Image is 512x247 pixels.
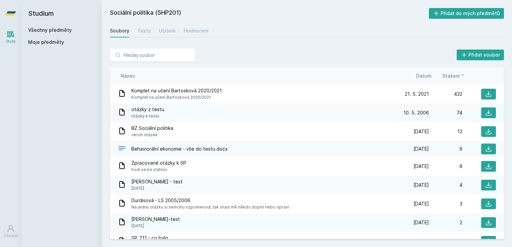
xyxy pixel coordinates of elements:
span: Na jednu otázku si nemohu vzpomenout, tak snad mě někdo doplní nebo opraví [131,204,289,211]
button: Název [121,72,135,79]
span: otázky k testu [131,113,164,119]
a: Soubory [110,24,129,37]
div: 4 [429,182,462,188]
span: 21. 12. 2005 [402,238,429,245]
h2: Sociální politika (5HP201) [110,8,429,19]
span: okruh otázek [131,132,173,138]
span: [DATE] [131,223,180,229]
span: otázky z testu [131,106,164,113]
input: Hledej soubor [110,48,196,62]
span: 10. 5. 2006 [403,109,429,116]
div: 3 [429,200,462,207]
div: Testy [137,27,151,34]
span: SP_211 - co bylo [131,235,185,241]
a: Učitelé [159,24,176,37]
a: Uživatel [1,221,20,242]
span: Behaviorální ekonomie - vše do testu.docx [131,146,228,152]
span: BZ Sociální politika [131,125,173,132]
span: Durdisová - LS 2005/2006 [131,197,289,204]
span: [DATE] [413,128,429,135]
span: [DATE] [413,146,429,152]
div: Hodnocení [184,27,208,34]
div: 74 [429,109,462,116]
span: [DATE] [413,163,429,170]
span: Moje předměty [28,39,64,46]
span: 21. 5. 2021 [405,91,429,97]
button: Datum [416,72,432,79]
span: [DATE] [413,219,429,226]
span: Komplet na učení Bartosková 2020/2021 [131,87,222,94]
div: 1 [429,238,462,245]
div: DOCX [118,144,126,154]
div: 432 [429,91,462,97]
div: 9 [429,146,462,152]
button: Přidat soubor [457,50,504,60]
span: Komplet na učení Bartosková 2020/2021 [131,94,222,101]
button: Stažení [442,72,465,79]
a: Study [1,27,20,47]
div: Uživatel [4,233,18,238]
span: Stažení [442,72,460,79]
span: [PERSON_NAME]-test [131,216,180,223]
div: Study [6,39,16,44]
span: [DATE] [413,182,429,188]
div: 9 [429,163,462,170]
button: Přidat do mých předmětů [429,8,504,19]
span: [PERSON_NAME] - test [131,178,183,185]
span: Zpracované otázky k SP [131,160,186,166]
a: Hodnocení [184,24,208,37]
span: [DATE] [131,185,183,192]
span: [DATE] [413,200,429,207]
div: 12 [429,128,462,135]
a: Všechny předměty [28,27,72,33]
div: Učitelé [159,27,176,34]
a: Testy [137,24,151,37]
div: 2 [429,219,462,226]
div: Soubory [110,27,129,34]
span: hodí se ke státnici [131,166,186,173]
